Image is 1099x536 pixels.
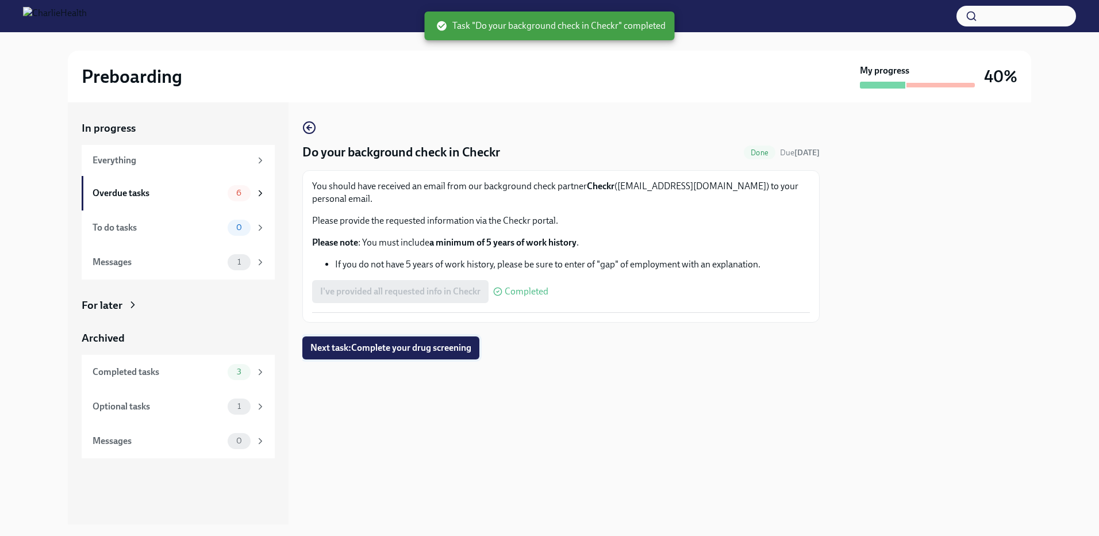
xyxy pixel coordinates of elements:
li: If you do not have 5 years of work history, please be sure to enter of "gap" of employment with a... [335,258,810,271]
a: Everything [82,145,275,176]
span: 0 [229,223,249,232]
a: Optional tasks1 [82,389,275,424]
button: Next task:Complete your drug screening [302,336,479,359]
a: Archived [82,331,275,346]
span: 3 [230,367,248,376]
span: 0 [229,437,249,445]
a: In progress [82,121,275,136]
a: For later [82,298,275,313]
div: Completed tasks [93,366,223,378]
div: Messages [93,435,223,447]
span: 6 [229,189,248,197]
strong: Checkr [587,181,614,192]
p: You should have received an email from our background check partner ([EMAIL_ADDRESS][DOMAIN_NAME]... [312,180,810,205]
strong: Please note [312,237,358,248]
strong: [DATE] [794,148,820,158]
span: 1 [230,258,248,266]
div: Overdue tasks [93,187,223,200]
h3: 40% [984,66,1017,87]
div: Everything [93,154,251,167]
a: Messages1 [82,245,275,280]
span: Done [744,148,775,157]
a: Overdue tasks6 [82,176,275,210]
span: Due [780,148,820,158]
strong: My progress [860,64,909,77]
span: 1 [230,402,248,411]
a: To do tasks0 [82,210,275,245]
h2: Preboarding [82,65,182,88]
h4: Do your background check in Checkr [302,144,500,161]
img: CharlieHealth [23,7,87,25]
strong: a minimum of 5 years of work history [429,237,577,248]
p: : You must include . [312,236,810,249]
span: Next task : Complete your drug screening [310,342,471,354]
div: Messages [93,256,223,269]
div: For later [82,298,122,313]
span: Task "Do your background check in Checkr" completed [436,20,666,32]
div: Optional tasks [93,400,223,413]
a: Messages0 [82,424,275,458]
p: Please provide the requested information via the Checkr portal. [312,215,810,227]
span: Completed [505,287,548,296]
a: Completed tasks3 [82,355,275,389]
div: To do tasks [93,221,223,234]
span: August 10th, 2025 09:00 [780,147,820,158]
